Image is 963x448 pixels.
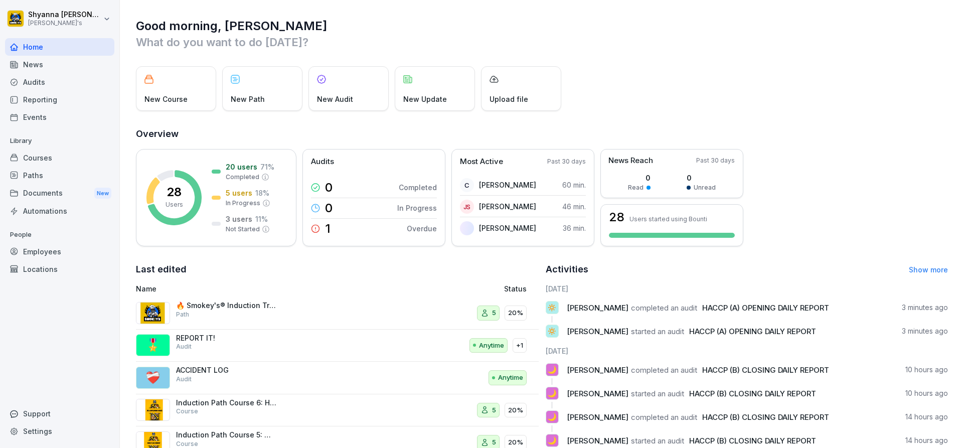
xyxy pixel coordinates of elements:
p: 3 minutes ago [902,303,948,313]
div: Settings [5,422,114,440]
p: People [5,227,114,243]
p: 20 users [226,162,257,172]
a: 🔥 Smokey's® Induction TrainingPath520% [136,297,539,330]
h6: [DATE] [546,283,948,294]
p: 🔥 Smokey's® Induction Training [176,301,276,310]
a: 🎖️REPORT IT!AuditAnytime+1 [136,330,539,362]
p: Past 30 days [696,156,735,165]
p: 20% [508,437,523,447]
p: Audit [176,342,192,351]
p: 🔅 [547,301,557,315]
p: 0 [325,182,333,194]
p: 20% [508,308,523,318]
div: C [460,178,474,192]
p: [PERSON_NAME] [479,223,536,233]
span: [PERSON_NAME] [567,365,628,375]
p: Audits [311,156,334,168]
a: News [5,56,114,73]
p: New Audit [317,94,353,104]
span: [PERSON_NAME] [567,389,628,398]
p: Upload file [490,94,528,104]
p: In Progress [226,199,260,208]
span: [PERSON_NAME] [567,303,628,313]
p: 10 hours ago [905,365,948,375]
p: Completed [399,182,437,193]
h1: Good morning, [PERSON_NAME] [136,18,948,34]
p: [PERSON_NAME] [479,201,536,212]
p: Anytime [479,341,504,351]
p: 🎖️ [145,336,160,354]
p: Users started using Bounti [629,215,707,223]
p: Course [176,407,198,416]
p: Induction Path Course 5: Workplace Conduct [176,430,276,439]
a: Show more [909,265,948,274]
a: Induction Path Course 6: HR & Employment BasicsCourse520% [136,394,539,427]
p: Anytime [498,373,523,383]
div: New [94,188,111,199]
div: Paths [5,167,114,184]
h2: Overview [136,127,948,141]
p: 0 [325,202,333,214]
a: Employees [5,243,114,260]
span: HACCP (B) CLOSING DAILY REPORT [702,365,829,375]
p: 5 [492,437,496,447]
p: Not Started [226,225,260,234]
span: started an audit [631,436,684,445]
p: 71 % [260,162,274,172]
a: Reporting [5,91,114,108]
p: Most Active [460,156,503,168]
span: HACCP (A) OPENING DAILY REPORT [702,303,829,313]
a: Automations [5,202,114,220]
p: Status [504,283,527,294]
a: Audits [5,73,114,91]
p: 10 hours ago [905,388,948,398]
p: Completed [226,173,259,182]
p: Overdue [407,223,437,234]
p: 3 minutes ago [902,326,948,336]
p: 5 users [226,188,252,198]
p: Shyanna [PERSON_NAME] [28,11,101,19]
p: 14 hours ago [905,412,948,422]
span: [PERSON_NAME] [567,436,628,445]
div: JS [460,200,474,214]
span: completed an audit [631,412,697,422]
p: 🌙 [547,386,557,400]
p: What do you want to do [DATE]? [136,34,948,50]
h3: 28 [609,211,624,223]
p: [PERSON_NAME] [479,180,536,190]
p: In Progress [397,203,437,213]
p: Users [166,200,183,209]
p: REPORT IT! [176,334,276,343]
span: [PERSON_NAME] [567,412,628,422]
p: 🔅 [547,324,557,338]
span: started an audit [631,389,684,398]
img: kzx9qqirxmrv8ln5q773skvi.png [136,399,170,421]
img: yh0cojv2xn22yz3uaym3886b.png [460,221,474,235]
p: 14 hours ago [905,435,948,445]
p: Name [136,283,388,294]
p: 🌙 [547,410,557,424]
span: completed an audit [631,365,697,375]
span: completed an audit [631,303,697,313]
h2: Last edited [136,262,539,276]
p: New Course [144,94,188,104]
p: Past 30 days [547,157,586,166]
p: 36 min. [563,223,586,233]
p: 3 users [226,214,252,224]
p: Induction Path Course 6: HR & Employment Basics [176,398,276,407]
p: Library [5,133,114,149]
a: Locations [5,260,114,278]
p: 60 min. [562,180,586,190]
a: Events [5,108,114,126]
div: Home [5,38,114,56]
p: 5 [492,405,496,415]
p: 46 min. [562,201,586,212]
p: 0 [628,173,651,183]
h6: [DATE] [546,346,948,356]
p: 0 [687,173,716,183]
span: HACCP (A) OPENING DAILY REPORT [689,327,816,336]
p: 11 % [255,214,268,224]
